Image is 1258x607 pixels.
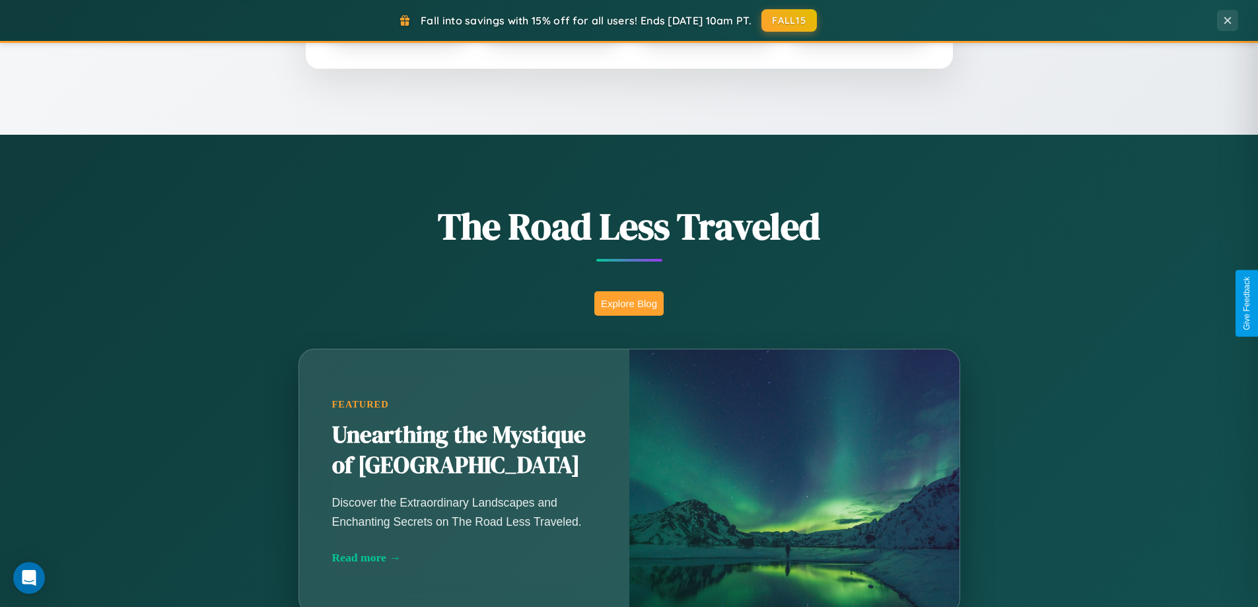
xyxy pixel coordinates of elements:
button: FALL15 [761,9,817,32]
div: Read more → [332,551,596,565]
p: Discover the Extraordinary Landscapes and Enchanting Secrets on The Road Less Traveled. [332,493,596,530]
button: Explore Blog [594,291,664,316]
span: Fall into savings with 15% off for all users! Ends [DATE] 10am PT. [421,14,751,27]
div: Featured [332,399,596,410]
h1: The Road Less Traveled [233,201,1026,252]
h2: Unearthing the Mystique of [GEOGRAPHIC_DATA] [332,420,596,481]
div: Open Intercom Messenger [13,562,45,594]
div: Give Feedback [1242,277,1251,330]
